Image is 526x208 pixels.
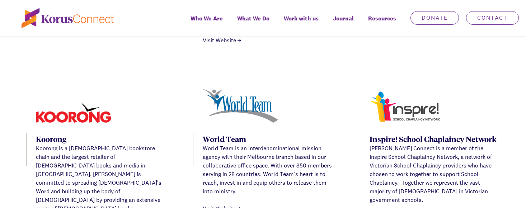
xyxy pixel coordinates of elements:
img: 0752dc69-f761-49a7-aeab-bb6c6b4e639c_INSPIRE+Logo.png [370,90,441,123]
span: What We Do [237,13,269,24]
div: Inspire! School Chaplaincy Network [370,133,500,144]
img: 58975a84f303c8fc85ac3fcd212850d06154c84d_koorong_red-1024x276.png [36,103,111,123]
img: 196fa255a8f599d20342b907b0f0bbf2d2a4e85a_world-team-logo.jpg [203,89,278,123]
span: Work with us [284,13,319,24]
a: Donate [410,11,459,25]
span: Journal [333,13,354,24]
a: Contact [466,11,519,25]
div: [PERSON_NAME] Connect is a member of the Inspire School Chaplaincy Network, a network of Victoria... [370,144,500,204]
div: World Team [203,133,333,144]
a: Visit Website [203,36,241,45]
span: Who We Are [191,13,223,24]
div: Koorong [36,133,166,144]
a: Work with us [277,10,326,36]
div: World Team is an interdenominational mission agency with their Melbourne branch based in our coll... [203,144,333,196]
a: Who We Are [183,10,230,36]
div: Resources [361,10,403,36]
a: Journal [326,10,361,36]
a: What We Do [230,10,277,36]
img: korus-connect%2Fc5177985-88d5-491d-9cd7-4a1febad1357_logo.svg [22,8,114,28]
